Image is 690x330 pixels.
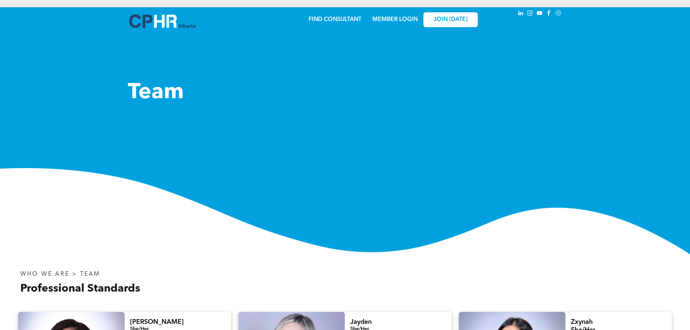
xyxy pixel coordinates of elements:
a: instagram [526,9,534,19]
span: Professional Standards [20,283,140,294]
span: Team [128,82,184,104]
a: Social network [555,9,563,19]
a: facebook [545,9,553,19]
a: MEMBER LOGIN [372,17,418,22]
a: linkedin [517,9,525,19]
a: youtube [536,9,544,19]
span: [PERSON_NAME] [130,319,184,325]
span: JOIN [DATE] [434,16,468,23]
span: Jayden [350,319,372,325]
span: WHO WE ARE > TEAM [20,271,100,277]
img: A blue and white logo for cp alberta [129,14,195,28]
a: FIND CONSULTANT [309,17,361,22]
a: JOIN [DATE] [423,12,478,27]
